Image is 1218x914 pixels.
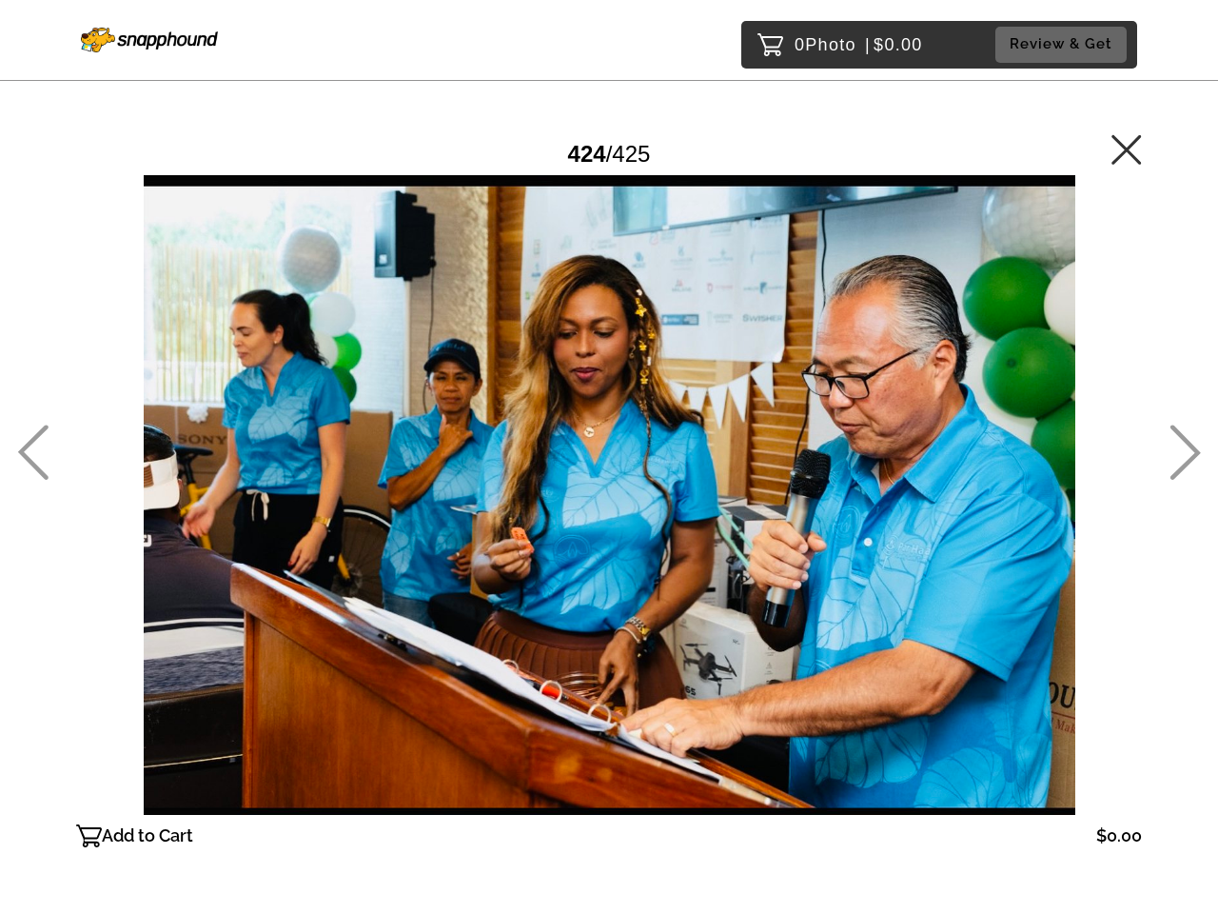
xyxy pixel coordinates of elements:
img: Snapphound Logo [81,28,218,52]
button: Review & Get [995,27,1127,62]
span: 425 [612,141,650,167]
div: / [568,133,651,174]
p: Add to Cart [102,821,193,851]
span: | [865,35,871,54]
span: 424 [568,141,606,167]
span: Photo [805,30,856,60]
p: $0.00 [1096,821,1142,851]
p: 0 $0.00 [795,30,923,60]
a: Review & Get [995,27,1132,62]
